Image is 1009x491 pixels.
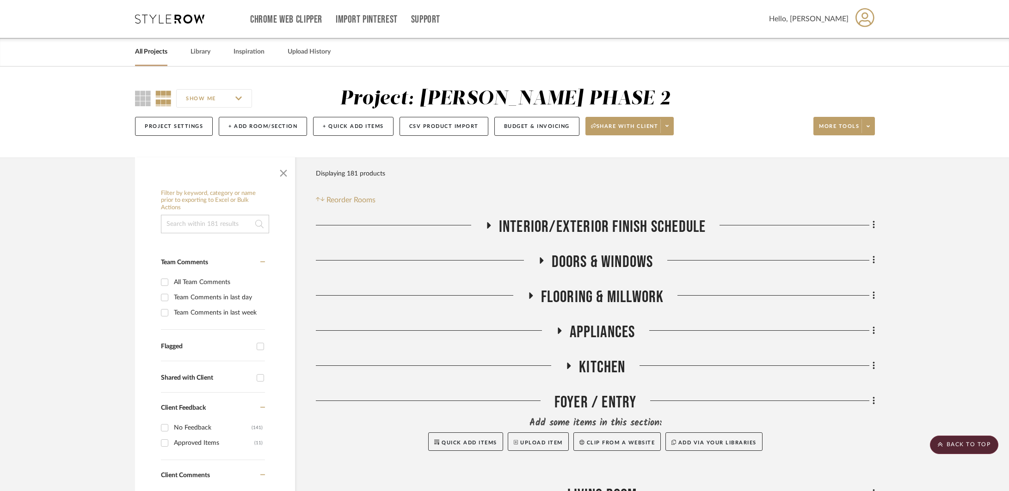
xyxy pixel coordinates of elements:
[400,117,488,136] button: CSV Product Import
[313,117,394,136] button: + Quick Add Items
[411,16,440,24] a: Support
[161,190,269,212] h6: Filter by keyword, category or name prior to exporting to Excel or Bulk Actions
[326,194,375,206] span: Reorder Rooms
[191,46,210,58] a: Library
[508,432,569,451] button: Upload Item
[161,472,210,479] span: Client Comments
[161,405,206,411] span: Client Feedback
[930,436,998,454] scroll-to-top-button: BACK TO TOP
[135,117,213,136] button: Project Settings
[573,432,661,451] button: Clip from a website
[274,162,293,181] button: Close
[665,432,763,451] button: Add via your libraries
[570,322,635,342] span: Appliances
[585,117,674,135] button: Share with client
[135,46,167,58] a: All Projects
[250,16,322,24] a: Chrome Web Clipper
[174,275,263,290] div: All Team Comments
[769,13,849,24] span: Hello, [PERSON_NAME]
[316,164,385,183] div: Displaying 181 products
[579,358,625,377] span: Kitchen
[340,89,670,109] div: Project: [PERSON_NAME] PHASE 2
[174,290,263,305] div: Team Comments in last day
[316,194,375,206] button: Reorder Rooms
[254,436,263,450] div: (11)
[591,123,658,137] span: Share with client
[819,123,859,137] span: More tools
[813,117,875,135] button: More tools
[499,217,706,237] span: INTERIOR/EXTERIOR FINISH SCHEDULE
[161,259,208,266] span: Team Comments
[442,440,497,445] span: Quick Add Items
[174,305,263,320] div: Team Comments in last week
[552,252,653,272] span: DOORS & WINDOWS
[336,16,398,24] a: Import Pinterest
[316,417,875,430] div: Add some items in this section:
[174,420,252,435] div: No Feedback
[288,46,331,58] a: Upload History
[161,374,252,382] div: Shared with Client
[174,436,254,450] div: Approved Items
[428,432,503,451] button: Quick Add Items
[541,287,664,307] span: FLOORING & MILLWORK
[161,215,269,233] input: Search within 181 results
[494,117,579,136] button: Budget & Invoicing
[252,420,263,435] div: (141)
[161,343,252,351] div: Flagged
[234,46,265,58] a: Inspiration
[219,117,307,136] button: + Add Room/Section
